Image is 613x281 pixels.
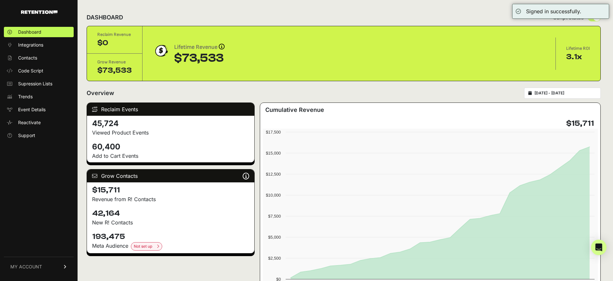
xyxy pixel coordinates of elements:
[92,129,249,136] p: Viewed Product Events
[87,169,254,182] div: Grow Contacts
[18,119,41,126] span: Reactivate
[92,219,249,226] p: New R! Contacts
[4,104,74,115] a: Event Details
[4,40,74,50] a: Integrations
[97,38,132,48] div: $0
[4,117,74,128] a: Reactivate
[174,52,225,65] div: $73,533
[87,13,123,22] h2: DASHBOARD
[153,43,169,59] img: dollar-coin-05c43ed7efb7bc0c12610022525b4bbbb207c7efeef5aecc26f025e68dcafac9.png
[92,185,249,195] h4: $15,711
[87,103,254,116] div: Reclaim Events
[268,235,281,240] text: $5,000
[4,53,74,63] a: Contacts
[566,45,590,52] div: Lifetime ROI
[4,92,74,102] a: Trends
[18,29,41,35] span: Dashboard
[591,240,607,255] div: Open Intercom Messenger
[18,106,46,113] span: Event Details
[10,264,42,270] span: MY ACCOUNT
[4,66,74,76] a: Code Script
[268,256,281,261] text: $2,500
[92,195,249,203] p: Revenue from R! Contacts
[18,68,43,74] span: Code Script
[97,65,132,76] div: $73,533
[97,59,132,65] div: Grow Revenue
[18,55,37,61] span: Contacts
[266,151,280,156] text: $15,000
[92,242,249,251] div: Meta Audience
[268,214,281,219] text: $7,500
[566,118,594,129] h4: $15,711
[87,89,114,98] h2: Overview
[18,42,43,48] span: Integrations
[265,105,324,114] h3: Cumulative Revenue
[174,43,225,52] div: Lifetime Revenue
[18,81,52,87] span: Supression Lists
[4,79,74,89] a: Supression Lists
[526,7,581,15] div: Signed in successfully.
[92,232,249,242] h4: 193,475
[566,52,590,62] div: 3.1x
[92,152,249,160] p: Add to Cart Events
[4,257,74,276] a: MY ACCOUNT
[4,27,74,37] a: Dashboard
[92,208,249,219] h4: 42,164
[92,142,249,152] h4: 60,400
[97,31,132,38] div: Reclaim Revenue
[18,132,35,139] span: Support
[266,130,280,135] text: $17,500
[4,130,74,141] a: Support
[21,10,58,14] img: Retention.com
[92,118,249,129] h4: 45,724
[266,172,280,177] text: $12,500
[266,193,280,198] text: $10,000
[18,93,33,100] span: Trends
